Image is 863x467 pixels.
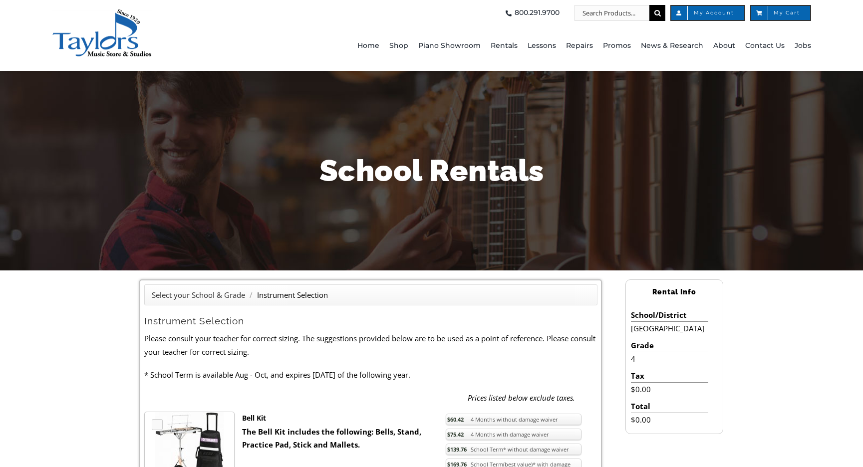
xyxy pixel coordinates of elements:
input: Search Products... [575,5,649,21]
li: $0.00 [631,413,708,426]
span: Rentals [491,38,518,54]
span: $139.76 [447,446,467,453]
h2: Rental Info [626,283,723,301]
li: Grade [631,339,708,352]
li: Instrument Selection [257,288,328,301]
span: Lessons [528,38,556,54]
a: $75.424 Months with damage waiver [446,429,581,440]
a: Rentals [491,21,518,71]
a: News & Research [641,21,703,71]
span: My Account [681,10,734,15]
input: Search [649,5,665,21]
li: [GEOGRAPHIC_DATA] [631,322,708,335]
a: 800.291.9700 [503,5,560,21]
li: 4 [631,352,708,365]
span: News & Research [641,38,703,54]
li: Tax [631,369,708,383]
p: * School Term is available Aug - Oct, and expires [DATE] of the following year. [144,368,597,381]
span: My Cart [761,10,800,15]
a: MP3 Clip [152,419,163,430]
a: Jobs [795,21,811,71]
a: Piano Showroom [418,21,481,71]
div: Bell Kit [242,412,431,425]
li: School/District [631,308,708,322]
a: Shop [389,21,408,71]
h1: School Rentals [140,150,724,192]
em: Prices listed below exclude taxes. [468,393,575,403]
a: $60.424 Months without damage waiver [446,414,581,425]
span: Piano Showroom [418,38,481,54]
span: Shop [389,38,408,54]
a: Select your School & Grade [152,290,245,300]
span: 800.291.9700 [515,5,560,21]
a: My Account [670,5,745,21]
span: Promos [603,38,631,54]
a: About [713,21,735,71]
a: Repairs [566,21,593,71]
a: $139.76School Term* without damage waiver [446,444,581,455]
a: Home [357,21,379,71]
strong: The Bell Kit includes the following: Bells, Stand, Practice Pad, Stick and Mallets. [242,427,421,450]
span: Jobs [795,38,811,54]
span: About [713,38,735,54]
span: Contact Us [745,38,785,54]
span: Repairs [566,38,593,54]
li: Total [631,400,708,413]
nav: Main Menu [249,21,811,71]
a: Lessons [528,21,556,71]
span: $75.42 [447,431,464,438]
p: Please consult your teacher for correct sizing. The suggestions provided below are to be used as ... [144,332,597,358]
a: Contact Us [745,21,785,71]
span: $60.42 [447,416,464,423]
nav: Top Right [249,5,811,21]
a: My Cart [750,5,811,21]
li: $0.00 [631,383,708,396]
span: / [247,290,255,300]
a: Promos [603,21,631,71]
h2: Instrument Selection [144,315,597,327]
span: Home [357,38,379,54]
a: taylors-music-store-west-chester [52,7,152,17]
